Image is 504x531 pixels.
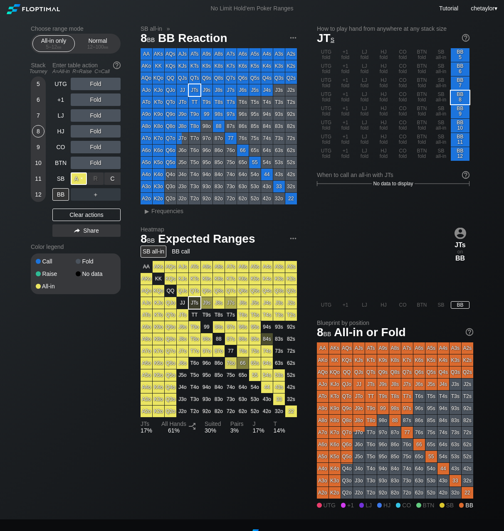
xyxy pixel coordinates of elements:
div: T3s [273,96,285,108]
div: 73s [273,133,285,144]
span: SB all-in [139,25,163,32]
div: Fold [71,157,121,169]
div: QTs [189,72,200,84]
div: 86s [237,120,249,132]
div: 87s [225,120,237,132]
div: 9 [32,141,44,153]
span: JT [317,32,334,44]
div: T4o [189,169,200,180]
div: 11 [32,172,44,185]
h2: How to play hand from anywhere at any stack size [317,25,469,32]
div: 65o [237,157,249,168]
div: 87o [213,133,225,144]
div: BTN fold [413,48,431,62]
div: A=All-in R=Raise C=Call [52,69,121,74]
div: 52o [249,193,261,204]
div: JJ [177,84,188,96]
div: 54o [249,169,261,180]
div: 65s [249,145,261,156]
div: When to call an all-in with JTs [317,172,469,178]
div: SB all-in [432,76,450,90]
div: Q3s [273,72,285,84]
div: CO fold [393,48,412,62]
div: T5o [189,157,200,168]
div: T5s [249,96,261,108]
div: 32s [285,181,297,192]
div: +1 fold [336,133,355,147]
div: A7s [225,48,237,60]
div: CO fold [393,105,412,118]
div: A7o [141,133,152,144]
div: 63o [237,181,249,192]
div: KQs [165,60,176,72]
div: K3s [273,60,285,72]
div: Q5s [249,72,261,84]
div: A8s [213,48,225,60]
div: CO fold [393,147,412,161]
div: UTG [52,78,69,90]
div: 53o [249,181,261,192]
img: share.864f2f62.svg [74,229,80,233]
div: 86o [213,145,225,156]
div: HJ fold [374,105,393,118]
div: 64o [237,169,249,180]
div: 63s [273,145,285,156]
div: UTG fold [317,48,336,62]
img: ellipsis.fd386fe8.svg [289,234,298,243]
div: 97s [225,108,237,120]
div: 52s [285,157,297,168]
div: BB 12 [451,147,469,161]
div: HJ fold [374,76,393,90]
div: 73o [225,181,237,192]
div: CO [52,141,69,153]
div: SB all-in [432,105,450,118]
div: Q3o [165,181,176,192]
div: BB 11 [451,133,469,147]
div: A [71,172,87,185]
div: K4o [153,169,164,180]
div: UTG fold [317,133,336,147]
span: » [162,25,174,32]
div: 76s [237,133,249,144]
div: A9s [201,48,212,60]
div: All-in [36,283,76,289]
h2: Choose range mode [31,25,121,32]
div: HJ fold [374,119,393,133]
div: CO fold [393,91,412,104]
div: T9s [201,96,212,108]
div: 85o [213,157,225,168]
div: JTs [189,84,200,96]
div: +1 fold [336,147,355,161]
img: help.32db89a4.svg [112,61,121,70]
div: LJ fold [355,91,374,104]
div: J5s [249,84,261,96]
div: 99 [201,108,212,120]
div: Q2s [285,72,297,84]
div: 74o [225,169,237,180]
div: LJ fold [355,147,374,161]
div: BTN [52,157,69,169]
div: Q8o [165,120,176,132]
div: BTN fold [413,105,431,118]
div: 62o [237,193,249,204]
div: A4o [141,169,152,180]
div: K9s [201,60,212,72]
div: A2o [141,193,152,204]
div: ▾ [469,4,498,13]
div: 74s [261,133,273,144]
div: K8o [153,120,164,132]
div: +1 fold [336,119,355,133]
div: 96s [237,108,249,120]
div: K9o [153,108,164,120]
div: Q6s [237,72,249,84]
span: chetaylor [471,5,494,12]
div: 76o [225,145,237,156]
div: No data [76,271,116,277]
div: 83s [273,120,285,132]
div: J5o [177,157,188,168]
span: bb [147,34,155,44]
div: 93o [201,181,212,192]
div: K7o [153,133,164,144]
div: 64s [261,145,273,156]
div: A3o [141,181,152,192]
